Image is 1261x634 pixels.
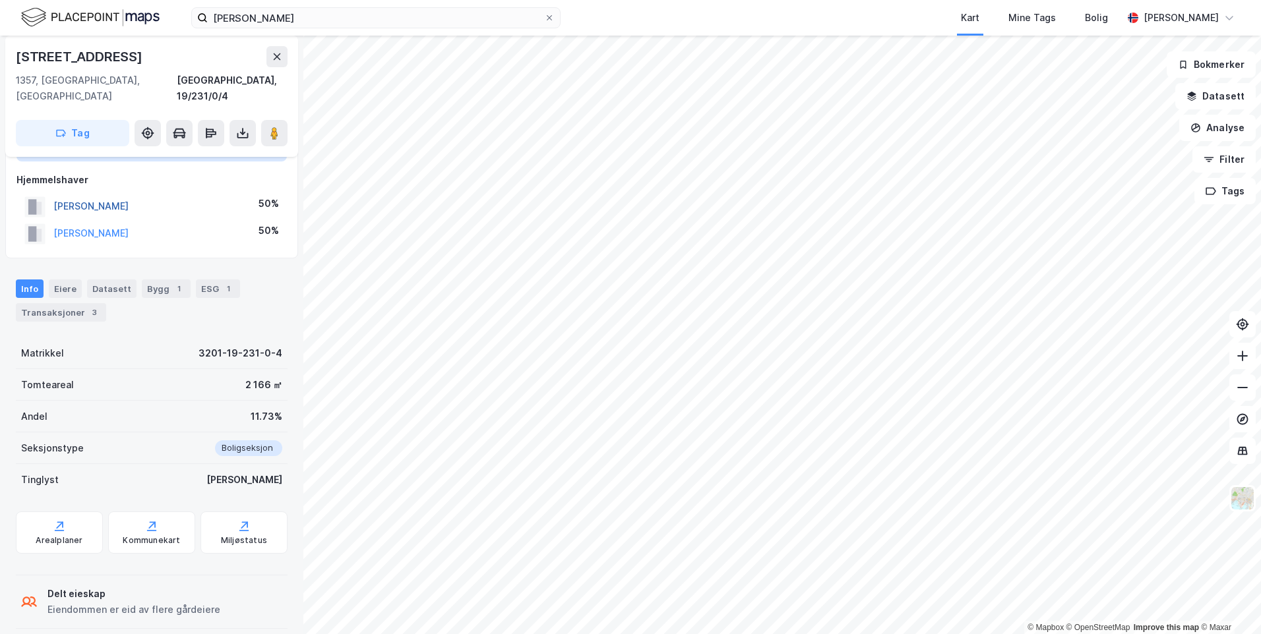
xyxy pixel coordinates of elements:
[1175,83,1256,109] button: Datasett
[47,586,220,602] div: Delt eieskap
[49,279,82,298] div: Eiere
[21,377,74,393] div: Tomteareal
[21,345,64,361] div: Matrikkel
[199,345,282,361] div: 3201-19-231-0-4
[36,535,82,546] div: Arealplaner
[1195,571,1261,634] div: Kontrollprogram for chat
[245,377,282,393] div: 2 166 ㎡
[47,602,220,618] div: Eiendommen er eid av flere gårdeiere
[1144,10,1219,26] div: [PERSON_NAME]
[1194,178,1256,204] button: Tags
[172,282,185,295] div: 1
[177,72,288,104] div: [GEOGRAPHIC_DATA], 19/231/0/4
[208,8,544,28] input: Søk på adresse, matrikkel, gårdeiere, leietakere eller personer
[259,223,279,239] div: 50%
[1066,623,1130,632] a: OpenStreetMap
[1195,571,1261,634] iframe: Chat Widget
[21,472,59,488] div: Tinglyst
[16,72,177,104] div: 1357, [GEOGRAPHIC_DATA], [GEOGRAPHIC_DATA]
[88,306,101,319] div: 3
[1134,623,1199,632] a: Improve this map
[259,196,279,212] div: 50%
[221,535,267,546] div: Miljøstatus
[251,409,282,424] div: 11.73%
[21,6,160,29] img: logo.f888ab2527a4732fd821a326f86c7f29.svg
[16,46,145,67] div: [STREET_ADDRESS]
[16,120,129,146] button: Tag
[142,279,191,298] div: Bygg
[123,535,180,546] div: Kommunekart
[222,282,235,295] div: 1
[196,279,240,298] div: ESG
[1167,51,1256,78] button: Bokmerker
[206,472,282,488] div: [PERSON_NAME]
[1085,10,1108,26] div: Bolig
[21,440,84,456] div: Seksjonstype
[16,279,44,298] div: Info
[1179,115,1256,141] button: Analyse
[16,303,106,322] div: Transaksjoner
[1028,623,1064,632] a: Mapbox
[16,172,287,188] div: Hjemmelshaver
[87,279,137,298] div: Datasett
[1192,146,1256,173] button: Filter
[21,409,47,424] div: Andel
[1008,10,1056,26] div: Mine Tags
[961,10,979,26] div: Kart
[1230,486,1255,511] img: Z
